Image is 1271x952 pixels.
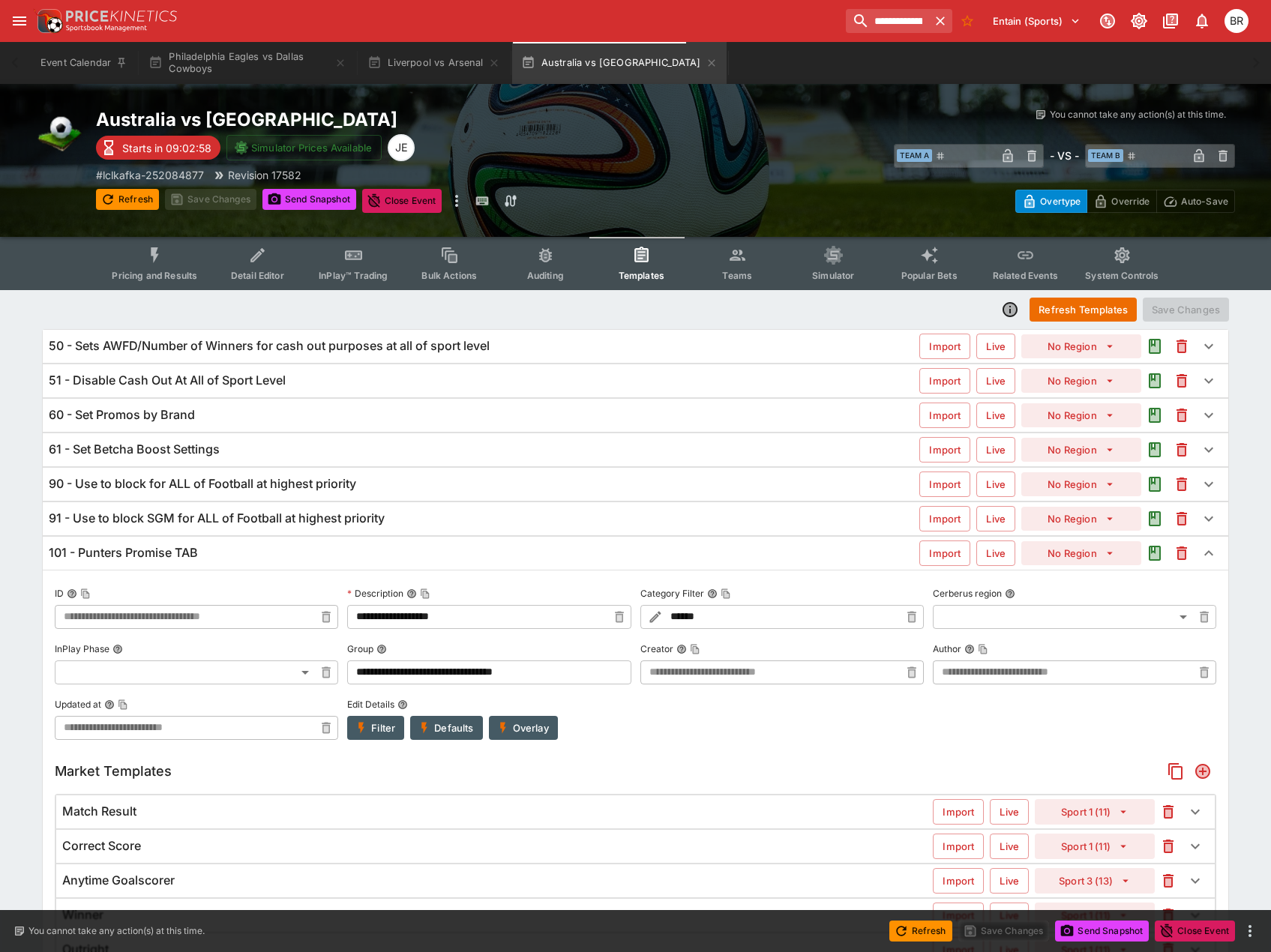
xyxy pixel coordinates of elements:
span: Pricing and Results [112,270,197,281]
button: Import [919,437,970,463]
button: Refresh [96,189,159,210]
button: Category FilterCopy To Clipboard [707,588,718,599]
span: Auditing [527,270,564,281]
button: Simulator Prices Available [226,135,382,160]
p: Edit Details [347,698,394,711]
span: Templates [619,270,664,281]
button: No Region [1021,438,1141,462]
button: Import [919,506,970,531]
span: Team A [897,149,932,162]
button: DescriptionCopy To Clipboard [406,588,417,599]
button: Audit the Template Change History [1141,367,1168,394]
button: Liverpool vs Arsenal [358,42,508,84]
span: Bulk Actions [421,270,477,281]
div: Event type filters [100,237,1171,290]
p: You cannot take any action(s) at this time. [28,924,205,938]
button: Connected to PK [1094,7,1121,34]
button: This will delete the selected template. You will still need to Save Template changes to commit th... [1168,436,1195,463]
button: Updated atCopy To Clipboard [104,699,115,710]
button: Live [976,403,1015,428]
img: soccer.png [36,108,84,156]
div: Start From [1015,190,1235,213]
button: Copy Market Templates [1162,758,1189,785]
h6: 91 - Use to block SGM for ALL of Football at highest priority [49,510,385,526]
button: Audit the Template Change History [1141,471,1168,498]
span: Team B [1088,149,1123,162]
button: No Bookmarks [955,9,979,33]
button: open drawer [6,7,33,34]
h6: Anytime Goalscorer [62,873,175,888]
button: Live [990,799,1029,825]
button: Refresh [889,921,952,942]
h6: 61 - Set Betcha Boost Settings [49,442,220,457]
button: Defaults [410,716,482,740]
button: Import [933,799,984,825]
button: Audit the Template Change History [1141,436,1168,463]
button: No Region [1021,472,1141,496]
span: Related Events [993,270,1058,281]
button: No Region [1021,541,1141,565]
button: Live [976,540,1015,566]
button: No Region [1021,507,1141,531]
button: Toggle light/dark mode [1126,7,1153,34]
button: Sport 1 (11) [1035,799,1155,825]
button: Import [919,403,970,428]
button: Cerberus region [1005,588,1015,599]
button: Import [933,903,984,928]
button: Import [919,368,970,394]
button: Close Event [362,189,442,213]
img: PriceKinetics Logo [33,6,63,36]
button: Sport 1 (11) [1035,903,1155,928]
h6: Match Result [62,804,136,819]
button: Live [990,834,1029,859]
p: Copy To Clipboard [96,167,204,183]
button: Live [976,368,1015,394]
button: Overlay [489,716,558,740]
button: more [448,189,466,213]
p: Auto-Save [1181,193,1228,209]
button: Import [919,472,970,497]
button: Auto-Save [1156,190,1235,213]
button: Override [1087,190,1156,213]
h6: 101 - Punters Promise TAB [49,545,198,561]
img: PriceKinetics [66,10,177,22]
div: Ben Raymond [1225,9,1249,33]
button: CreatorCopy To Clipboard [676,644,687,654]
button: Philadelphia Eagles vs Dallas Cowboys [139,42,355,84]
h6: 50 - Sets AWFD/Number of Winners for cash out purposes at all of sport level [49,338,490,354]
button: InPlay Phase [112,644,123,654]
button: Audit the Template Change History [1141,540,1168,567]
button: Import [919,334,970,359]
button: Copy To Clipboard [118,699,128,710]
p: Override [1111,193,1150,209]
button: This will delete the selected template. You will still need to Save Template changes to commit th... [1168,367,1195,394]
h6: Correct Score [62,838,141,854]
button: Documentation [1157,7,1184,34]
button: Notifications [1189,7,1216,34]
button: Live [976,472,1015,497]
button: Live [976,506,1015,531]
button: more [1241,922,1259,940]
div: James Edlin [388,134,415,161]
button: Refresh Templates [1030,298,1137,322]
button: Sport 1 (11) [1035,834,1155,859]
button: AuthorCopy To Clipboard [964,644,975,654]
h6: Winner [62,907,103,923]
img: Sportsbook Management [66,25,147,31]
button: No Region [1021,334,1141,358]
button: Audit the Template Change History [1141,402,1168,429]
button: Australia vs [GEOGRAPHIC_DATA] [512,42,727,84]
span: Teams [722,270,752,281]
button: No Region [1021,403,1141,427]
p: InPlay Phase [55,642,109,655]
h6: 51 - Disable Cash Out At All of Sport Level [49,373,286,388]
p: Author [933,642,961,655]
button: Live [990,868,1029,894]
p: Overtype [1040,193,1081,209]
button: Copy To Clipboard [721,588,731,599]
button: This will delete the selected template. You will still need to Save Template changes to commit th... [1168,540,1195,567]
button: Group [376,644,387,654]
button: Send Snapshot [1055,921,1149,942]
button: This will delete the selected template. You will still need to Save Template changes to commit th... [1168,333,1195,360]
button: Audit the Template Change History [1141,505,1168,532]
